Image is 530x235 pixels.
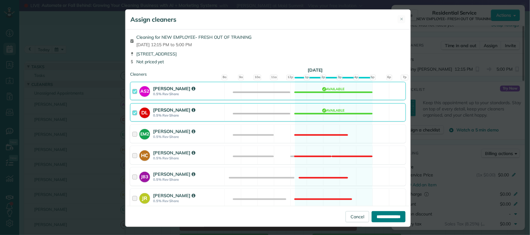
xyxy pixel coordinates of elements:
[130,15,176,24] h5: Assign cleaners
[153,150,195,156] strong: [PERSON_NAME]
[139,108,150,116] strong: DL
[153,128,195,134] strong: [PERSON_NAME]
[153,86,195,91] strong: [PERSON_NAME]
[153,113,223,117] strong: 0.5% Rev Share
[139,172,150,180] strong: JB3
[153,107,195,113] strong: [PERSON_NAME]
[139,129,150,137] strong: EM2
[130,51,406,57] div: [STREET_ADDRESS]
[136,34,251,40] span: Cleaning for NEW EMPLOYEE- FRESH OUT OF TRAINING
[153,199,223,203] strong: 0.5% Rev Share
[139,86,150,95] strong: AS2
[153,193,195,198] strong: [PERSON_NAME]
[153,171,195,177] strong: [PERSON_NAME]
[130,59,406,65] div: Not priced yet
[153,92,223,96] strong: 0.5% Rev Share
[136,42,251,48] span: [DATE] 12:15 PM to 5:00 PM
[153,135,223,139] strong: 0.5% Rev Share
[346,211,369,222] a: Cancel
[153,156,223,160] strong: 0.5% Rev Share
[139,150,150,159] strong: HC
[400,16,403,22] span: ✕
[130,71,406,73] div: Cleaners
[153,177,223,182] strong: 0.5% Rev Share
[139,193,150,202] strong: JR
